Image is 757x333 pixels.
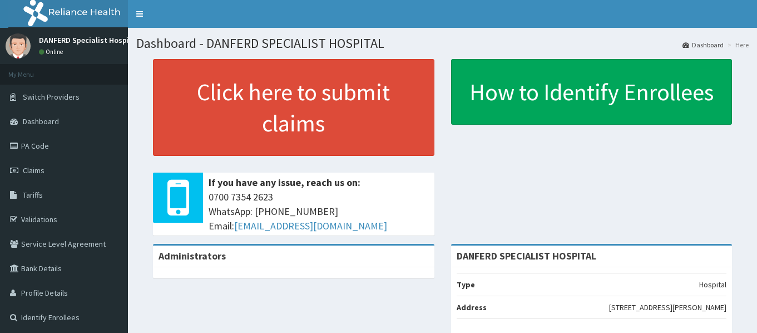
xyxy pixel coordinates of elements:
a: Dashboard [682,40,724,50]
a: Online [39,48,66,56]
a: How to Identify Enrollees [451,59,733,125]
p: [STREET_ADDRESS][PERSON_NAME] [609,302,726,313]
span: Claims [23,165,44,175]
b: Address [457,302,487,312]
p: DANFERD Specialist Hospital [39,36,139,44]
span: 0700 7354 2623 WhatsApp: [PHONE_NUMBER] Email: [209,190,429,233]
strong: DANFERD SPECIALIST HOSPITAL [457,249,596,262]
h1: Dashboard - DANFERD SPECIALIST HOSPITAL [136,36,749,51]
p: Hospital [699,279,726,290]
b: If you have any issue, reach us on: [209,176,360,189]
span: Dashboard [23,116,59,126]
b: Type [457,280,475,290]
img: User Image [6,33,31,58]
b: Administrators [159,249,226,262]
a: Click here to submit claims [153,59,434,156]
span: Switch Providers [23,92,80,102]
li: Here [725,40,749,50]
span: Tariffs [23,190,43,200]
a: [EMAIL_ADDRESS][DOMAIN_NAME] [234,219,387,232]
